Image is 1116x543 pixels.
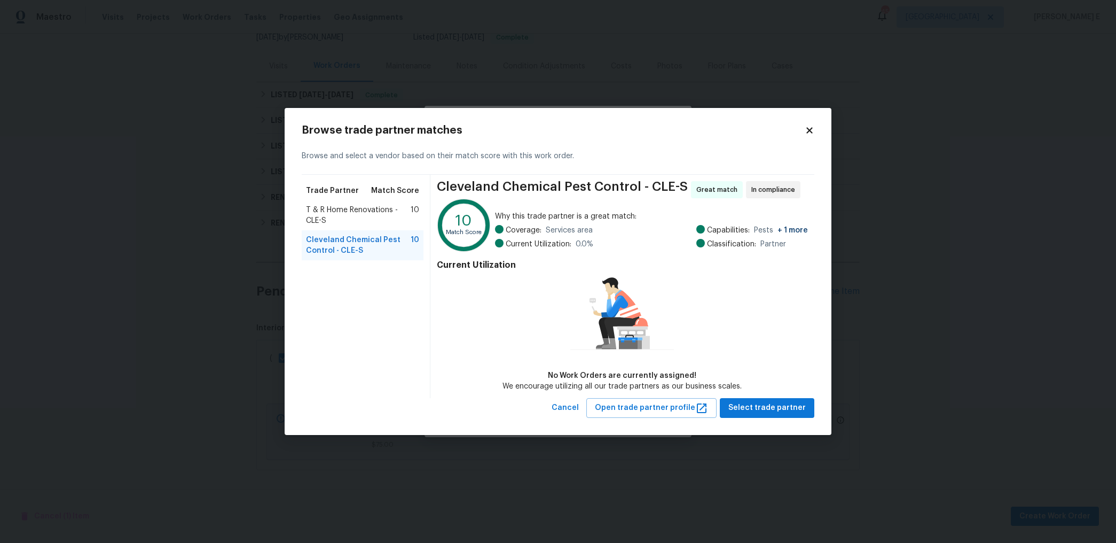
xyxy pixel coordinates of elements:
span: 0.0 % [576,239,593,250]
div: Browse and select a vendor based on their match score with this work order. [302,138,814,175]
span: Current Utilization: [506,239,571,250]
span: 10 [411,205,419,226]
span: 10 [411,235,419,256]
h4: Current Utilization [437,260,808,270]
span: Why this trade partner is a great match: [495,211,808,222]
span: Cleveland Chemical Pest Control - CLE-S [306,235,411,256]
text: Match Score [446,230,482,236]
span: Capabilities: [707,225,750,236]
span: Partner [760,239,786,250]
div: We encourage utilizing all our trade partners as our business scales. [502,381,742,392]
button: Open trade partner profile [586,398,717,418]
text: 10 [455,213,472,228]
span: Pests [754,225,808,236]
span: Great match [696,184,742,195]
span: Cleveland Chemical Pest Control - CLE-S [437,181,688,198]
span: Cancel [552,401,579,415]
span: In compliance [751,184,799,195]
span: Open trade partner profile [595,401,708,415]
span: Select trade partner [728,401,806,415]
button: Select trade partner [720,398,814,418]
span: + 1 more [777,227,808,234]
h2: Browse trade partner matches [302,125,805,136]
span: T & R Home Renovations - CLE-S [306,205,411,226]
div: No Work Orders are currently assigned! [502,370,742,381]
button: Cancel [547,398,583,418]
span: Classification: [707,239,756,250]
span: Trade Partner [306,185,359,196]
span: Match Score [371,185,419,196]
span: Coverage: [506,225,541,236]
span: Services area [546,225,593,236]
